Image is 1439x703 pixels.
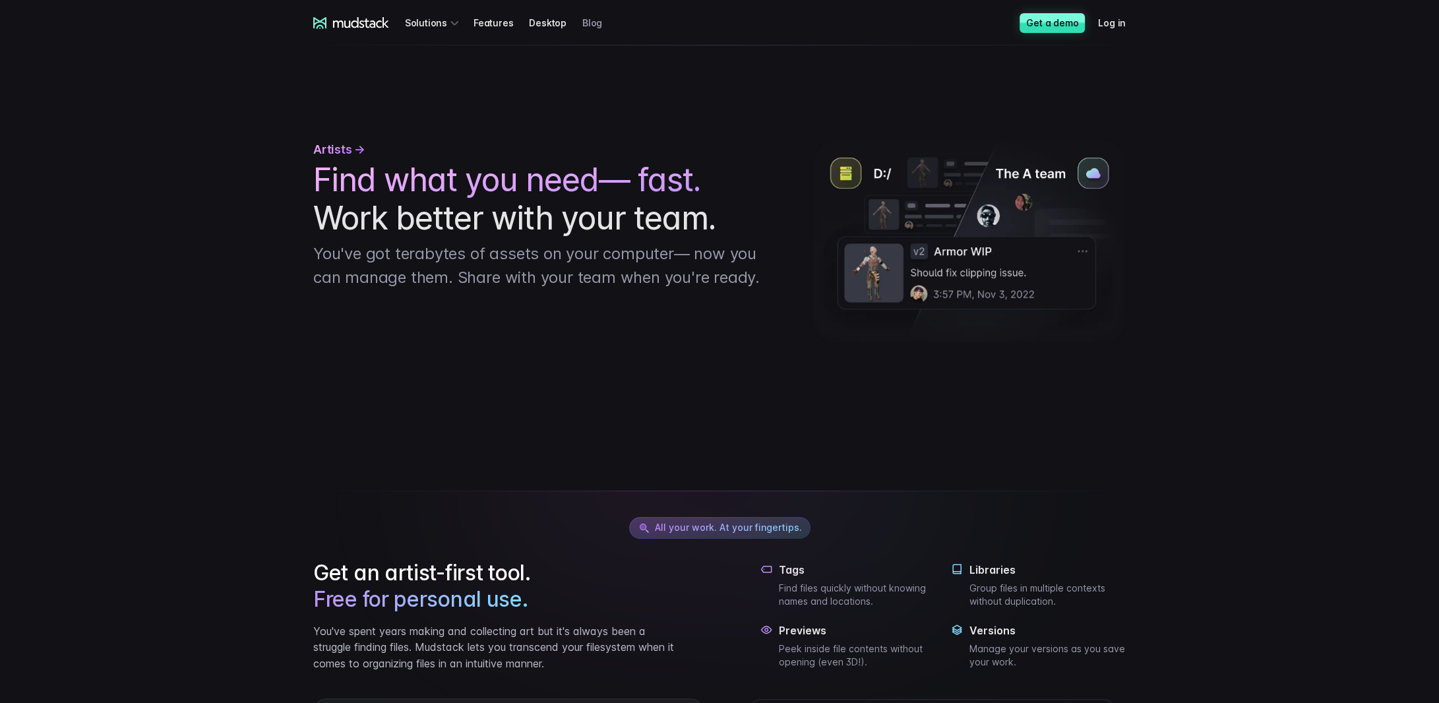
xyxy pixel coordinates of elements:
img: hero image todo [813,140,1126,343]
h1: Work better with your team. [313,161,760,237]
a: Features [474,11,529,35]
p: Find files quickly without knowing names and locations. [779,582,935,608]
span: Work with outsourced artists? [15,239,154,250]
p: You've got terabytes of assets on your computer— now you can manage them. Share with your team wh... [313,242,760,290]
h4: Libraries [969,563,1126,576]
a: mudstack logo [313,17,389,29]
span: Free for personal use. [313,586,528,613]
h4: Tags [779,563,935,576]
span: Find what you need— fast. [313,161,700,199]
a: Log in [1098,11,1142,35]
p: Manage your versions as you save your work. [969,642,1126,669]
span: Job title [220,55,257,66]
p: Peek inside file contents without opening (even 3D!). [779,642,935,669]
h2: Get an artist-first tool. [313,560,679,613]
div: Solutions [405,11,463,35]
a: Blog [582,11,618,35]
span: Art team size [220,109,282,120]
span: All your work. At your fingertips. [655,522,802,533]
span: Artists → [313,140,365,158]
h4: Previews [779,624,935,637]
a: Get a demo [1020,13,1085,33]
a: Desktop [529,11,582,35]
input: Work with outsourced artists? [3,239,12,248]
p: Group files in multiple contexts without duplication. [969,582,1126,608]
h4: Versions [969,624,1126,637]
span: Last name [220,1,270,12]
p: You've spent years making and collecting art but it's always been a struggle finding files. Mudst... [313,623,679,672]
